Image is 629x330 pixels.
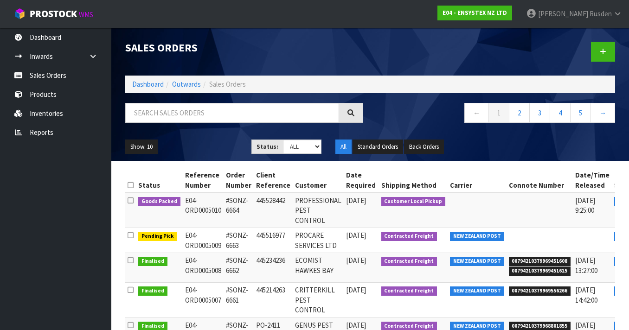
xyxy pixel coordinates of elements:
[254,283,293,317] td: 445214263
[550,103,571,123] a: 4
[183,283,224,317] td: E04-ORD0005007
[254,168,293,193] th: Client Reference
[293,283,344,317] td: CRITTERKILL PEST CONTROL
[293,228,344,253] td: PROCARE SERVICES LTD
[254,253,293,283] td: 445234236
[443,9,507,17] strong: E04 - ENSYSTEX NZ LTD
[464,103,489,123] a: ←
[293,193,344,228] td: PROFESSIONAL PEST CONTROL
[381,286,437,296] span: Contracted Freight
[575,256,597,274] span: [DATE] 13:27:00
[14,8,26,19] img: cube-alt.png
[509,286,571,296] span: 00794210379969556266
[138,197,180,206] span: Goods Packed
[346,321,366,330] span: [DATE]
[79,10,93,19] small: WMS
[125,42,363,54] h1: Sales Orders
[379,168,448,193] th: Shipping Method
[125,103,339,123] input: Search sales orders
[172,80,201,89] a: Outwards
[346,196,366,205] span: [DATE]
[346,286,366,294] span: [DATE]
[381,232,437,241] span: Contracted Freight
[254,228,293,253] td: 445516977
[573,168,612,193] th: Date/Time Released
[538,9,588,18] span: [PERSON_NAME]
[136,168,183,193] th: Status
[138,286,167,296] span: Finalised
[575,286,597,304] span: [DATE] 14:42:00
[224,283,254,317] td: #SONZ-6661
[293,168,344,193] th: Customer
[224,228,254,253] td: #SONZ-6663
[529,103,550,123] a: 3
[404,140,444,154] button: Back Orders
[488,103,509,123] a: 1
[509,103,530,123] a: 2
[590,9,612,18] span: Rusden
[257,143,278,151] strong: Status:
[509,267,571,276] span: 00794210379969451615
[381,257,437,266] span: Contracted Freight
[575,196,595,215] span: [DATE] 9:25:00
[450,232,504,241] span: NEW ZEALAND POST
[138,232,177,241] span: Pending Pick
[448,168,507,193] th: Carrier
[570,103,591,123] a: 5
[183,228,224,253] td: E04-ORD0005009
[254,193,293,228] td: 445528442
[450,257,504,266] span: NEW ZEALAND POST
[346,231,366,240] span: [DATE]
[507,168,573,193] th: Connote Number
[183,168,224,193] th: Reference Number
[293,253,344,283] td: ECOMIST HAWKES BAY
[224,168,254,193] th: Order Number
[30,8,77,20] span: ProStock
[125,140,158,154] button: Show: 10
[381,197,446,206] span: Customer Local Pickup
[377,103,615,126] nav: Page navigation
[138,257,167,266] span: Finalised
[450,286,504,296] span: NEW ZEALAND POST
[509,257,571,266] span: 00794210379969451608
[344,168,379,193] th: Date Required
[346,256,366,265] span: [DATE]
[335,140,352,154] button: All
[132,80,164,89] a: Dashboard
[183,253,224,283] td: E04-ORD0005008
[209,80,246,89] span: Sales Orders
[353,140,403,154] button: Standard Orders
[224,193,254,228] td: #SONZ-6664
[224,253,254,283] td: #SONZ-6662
[590,103,615,123] a: →
[183,193,224,228] td: E04-ORD0005010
